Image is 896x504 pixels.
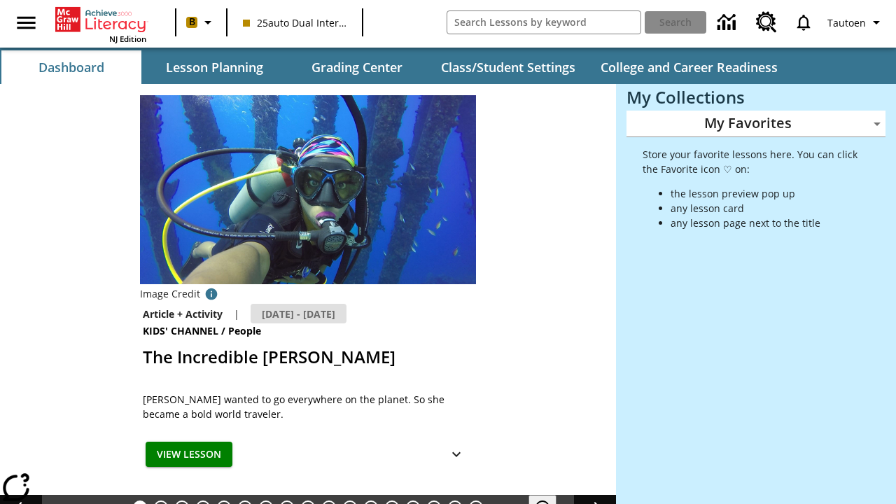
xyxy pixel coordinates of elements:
[140,95,476,284] img: Kellee Edwards in scuba gear, under water, surrounded by small fish
[144,50,284,84] button: Lesson Planning
[671,186,859,201] li: the lesson preview pop up
[221,324,225,337] span: /
[626,87,885,107] h3: My Collections
[55,6,146,34] a: Home
[55,4,146,44] div: Home
[189,13,195,31] span: B
[709,3,748,42] a: Data Center
[140,287,200,301] p: Image Credit
[589,50,789,84] button: College and Career Readiness
[822,10,890,35] button: Profile/Settings
[143,392,473,421] div: [PERSON_NAME] wanted to go everywhere on the planet. So she became a bold world traveler.
[143,323,221,339] span: Kids' Channel
[442,442,470,468] button: Show Details
[200,284,223,304] button: Photo credit: Courtesy of Kellee Edwards
[146,442,232,468] button: View Lesson
[785,4,822,41] a: Notifications
[626,111,885,137] div: My Favorites
[6,2,47,43] button: Open side menu
[430,50,587,84] button: Class/Student Settings
[748,3,785,41] a: Resource Center, Will open in new tab
[1,50,141,84] button: Dashboard
[234,307,239,321] span: |
[671,201,859,216] li: any lesson card
[827,15,866,30] span: Tautoen
[143,344,473,370] h2: The Incredible Kellee Edwards
[671,216,859,230] li: any lesson page next to the title
[287,50,427,84] button: Grading Center
[143,392,473,421] span: Kellee Edwards wanted to go everywhere on the planet. So she became a bold world traveler.
[643,147,859,176] p: Store your favorite lessons here. You can click the Favorite icon ♡ on:
[228,323,264,339] span: People
[181,10,222,35] button: Boost Class color is peach. Change class color
[143,307,223,321] p: Article + Activity
[447,11,640,34] input: search field
[243,15,346,30] span: 25auto Dual International
[109,34,146,44] span: NJ Edition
